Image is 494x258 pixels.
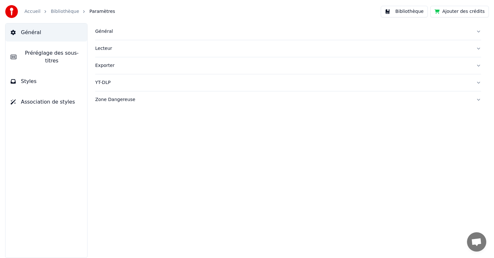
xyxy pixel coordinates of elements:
button: Général [5,23,87,41]
button: Association de styles [5,93,87,111]
button: Général [95,23,481,40]
a: Accueil [24,8,41,15]
span: Préréglage des sous-titres [22,49,82,65]
button: Lecteur [95,40,481,57]
div: Zone Dangereuse [95,97,471,103]
a: Bibliothèque [51,8,79,15]
div: Exporter [95,62,471,69]
button: Ajouter des crédits [430,6,489,17]
span: Paramètres [89,8,115,15]
nav: breadcrumb [24,8,115,15]
button: Bibliothèque [381,6,428,17]
button: Exporter [95,57,481,74]
div: Lecteur [95,45,471,52]
a: Ouvrir le chat [467,232,486,252]
button: Zone Dangereuse [95,91,481,108]
span: Général [21,29,41,36]
div: Général [95,28,471,35]
span: Styles [21,78,37,85]
button: Styles [5,72,87,90]
img: youka [5,5,18,18]
button: YT-DLP [95,74,481,91]
span: Association de styles [21,98,75,106]
div: YT-DLP [95,79,471,86]
button: Préréglage des sous-titres [5,44,87,70]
